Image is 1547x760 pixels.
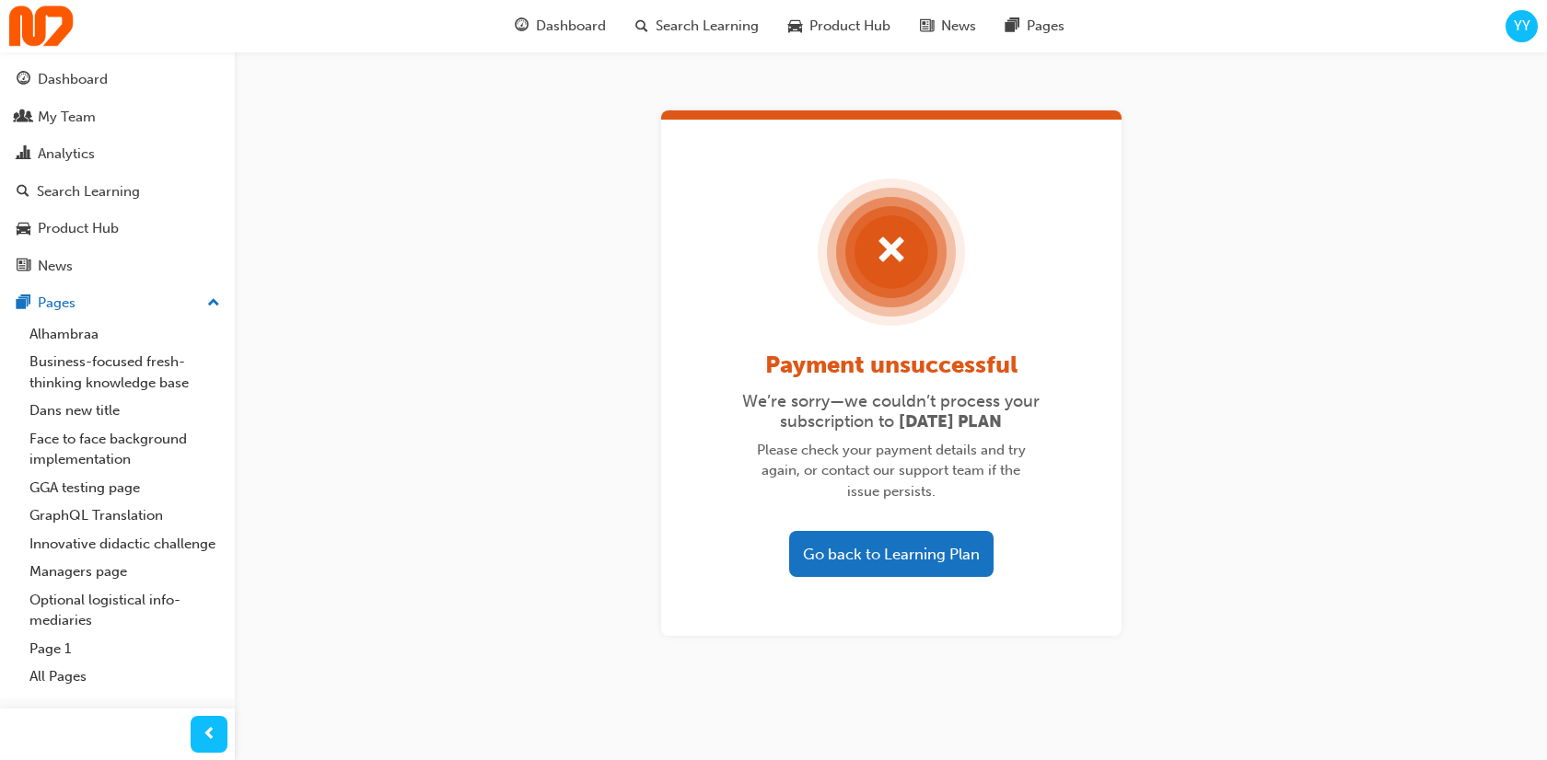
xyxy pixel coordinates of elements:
span: news-icon [920,15,934,38]
button: Go back to Learning Plan [789,531,994,577]
span: up-icon [207,292,220,316]
span: We’re sorry—we couldn’t process your subscription to [705,391,1077,432]
span: YY [1514,16,1530,37]
button: Pages [7,286,227,320]
a: Product Hub [7,212,227,246]
button: YY [1506,10,1538,42]
a: Optional logistical info-mediaries [22,586,227,635]
a: My Team [7,100,227,134]
div: Search Learning [37,181,140,202]
span: guage-icon [17,72,30,88]
span: chart-icon [17,146,30,163]
a: Dashboard [7,63,227,97]
span: car-icon [17,221,30,237]
span: guage-icon [515,15,529,38]
span: search-icon [635,15,648,38]
span: search-icon [17,184,29,201]
span: car-icon [788,15,802,38]
span: Search Learning [656,16,759,37]
a: GGA testing page [22,474,227,502]
span: Pages [1027,16,1064,37]
a: Search Learning [7,175,227,209]
a: pages-iconPages [991,7,1079,45]
a: search-iconSearch Learning [621,7,773,45]
span: people-icon [17,109,30,126]
span: prev-icon [203,723,216,746]
a: Alhambraa [22,320,227,349]
span: [DATE] PLAN [899,411,1002,432]
span: Dashboard [536,16,606,37]
span: Product Hub [809,16,890,37]
a: GraphQL Translation [22,501,227,530]
span: News [941,16,976,37]
a: guage-iconDashboard [500,7,621,45]
a: Analytics [7,137,227,171]
span: pages-icon [17,295,30,312]
a: Dans new title [22,397,227,425]
a: Business-focused fresh-thinking knowledge base [22,348,227,397]
a: news-iconNews [905,7,991,45]
span: pages-icon [1006,15,1019,38]
a: Page 1 [22,635,227,663]
div: Product Hub [38,218,119,239]
button: DashboardMy TeamAnalyticsSearch LearningProduct HubNews [7,59,227,286]
a: News [7,249,227,283]
img: Trak [9,6,74,47]
span: Payment unsuccessful [705,355,1077,376]
div: My Team [38,107,96,128]
div: Analytics [38,144,95,165]
div: Pages [38,293,76,314]
a: All Pages [22,662,227,691]
span: Please check your payment details and try again, or contact our support team if the issue persists. [750,440,1033,502]
span: news-icon [17,259,30,275]
div: News [38,256,73,277]
a: Managers page [22,558,227,586]
span: cross-icon [875,239,908,266]
a: car-iconProduct Hub [773,7,905,45]
a: Face to face background implementation [22,425,227,474]
a: Innovative didactic challenge [22,530,227,558]
div: Dashboard [38,69,108,90]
